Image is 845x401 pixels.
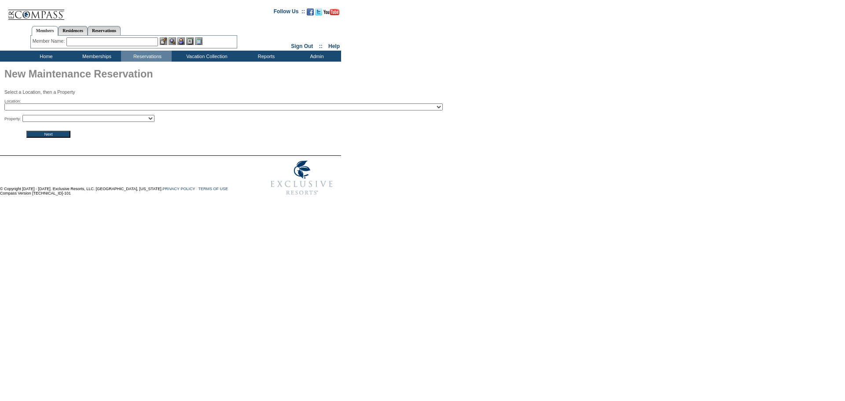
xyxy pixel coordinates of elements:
a: Become our fan on Facebook [307,11,314,16]
img: Reservations [186,37,194,45]
td: Reports [240,51,290,62]
td: Vacation Collection [172,51,240,62]
a: Sign Out [291,43,313,49]
img: Impersonate [177,37,185,45]
img: Compass Home [7,2,65,20]
h1: New Maintenance Reservation [4,66,341,85]
input: Next [26,131,70,138]
p: Select a Location, then a Property [4,89,341,95]
img: View [169,37,176,45]
a: Members [32,26,59,36]
img: b_calculator.gif [195,37,202,45]
img: Subscribe to our YouTube Channel [323,9,339,15]
img: Follow us on Twitter [315,8,322,15]
a: Reservations [88,26,121,35]
td: Reservations [121,51,172,62]
a: Subscribe to our YouTube Channel [323,11,339,16]
td: Follow Us :: [274,7,305,18]
span: Location: [4,99,21,104]
span: Property: [4,116,21,121]
td: Admin [290,51,341,62]
a: Help [328,43,340,49]
a: PRIVACY POLICY [162,187,195,191]
img: b_edit.gif [160,37,167,45]
a: TERMS OF USE [198,187,228,191]
span: :: [319,43,323,49]
a: Residences [58,26,88,35]
a: Follow us on Twitter [315,11,322,16]
img: Exclusive Resorts [262,156,341,200]
td: Memberships [70,51,121,62]
img: Become our fan on Facebook [307,8,314,15]
div: Member Name: [33,37,66,45]
td: Home [20,51,70,62]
